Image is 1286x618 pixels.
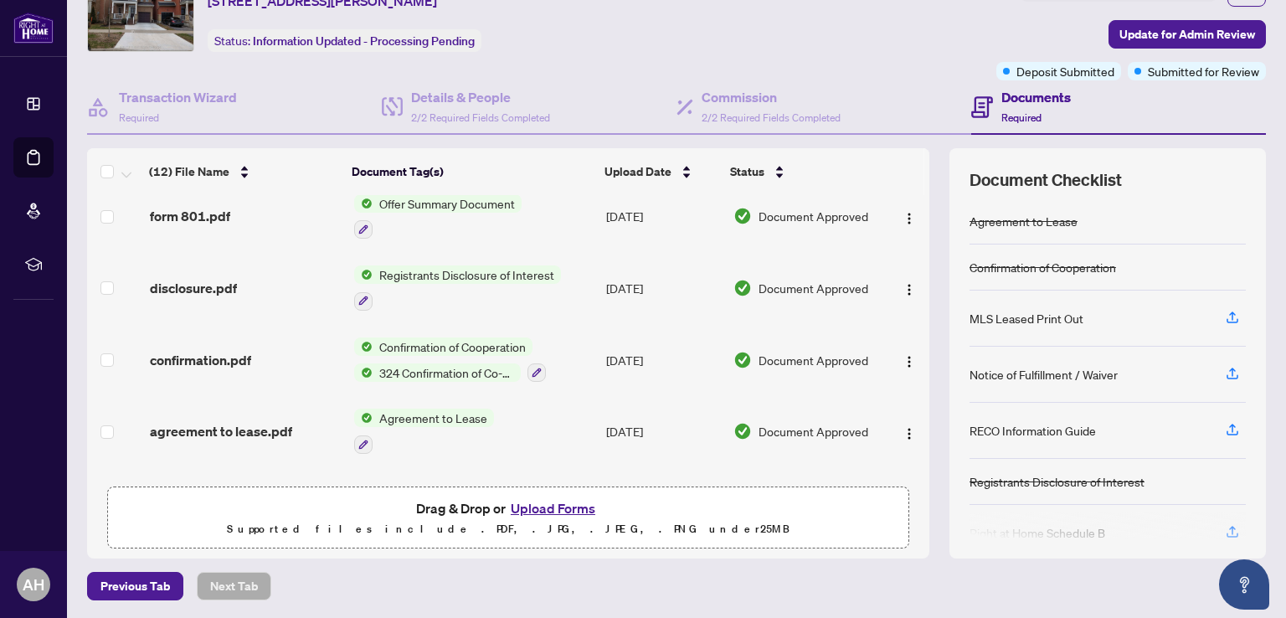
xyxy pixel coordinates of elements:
[1219,559,1269,610] button: Open asap
[1119,21,1255,48] span: Update for Admin Review
[702,87,841,107] h4: Commission
[896,347,923,373] button: Logo
[13,13,54,44] img: logo
[100,573,170,600] span: Previous Tab
[373,265,561,284] span: Registrants Disclosure of Interest
[599,395,726,467] td: [DATE]
[373,363,521,382] span: 324 Confirmation of Co-operation and Representation - Tenant/Landlord
[354,194,373,213] img: Status Icon
[354,194,522,239] button: Status IconOffer Summary Document
[253,33,475,49] span: Information Updated - Processing Pending
[142,148,345,195] th: (12) File Name
[733,207,752,225] img: Document Status
[416,497,600,519] span: Drag & Drop or
[733,279,752,297] img: Document Status
[723,148,880,195] th: Status
[354,409,494,454] button: Status IconAgreement to Lease
[903,355,916,368] img: Logo
[119,111,159,124] span: Required
[149,162,229,181] span: (12) File Name
[354,337,373,356] img: Status Icon
[970,258,1116,276] div: Confirmation of Cooperation
[354,265,561,311] button: Status IconRegistrants Disclosure of Interest
[373,194,522,213] span: Offer Summary Document
[599,252,726,324] td: [DATE]
[759,422,868,440] span: Document Approved
[730,162,764,181] span: Status
[1148,62,1259,80] span: Submitted for Review
[970,472,1145,491] div: Registrants Disclosure of Interest
[150,350,251,370] span: confirmation.pdf
[411,111,550,124] span: 2/2 Required Fields Completed
[1001,111,1042,124] span: Required
[970,212,1078,230] div: Agreement to Lease
[108,487,908,549] span: Drag & Drop orUpload FormsSupported files include .PDF, .JPG, .JPEG, .PNG under25MB
[759,207,868,225] span: Document Approved
[354,409,373,427] img: Status Icon
[903,427,916,440] img: Logo
[373,409,494,427] span: Agreement to Lease
[118,519,898,539] p: Supported files include .PDF, .JPG, .JPEG, .PNG under 25 MB
[733,351,752,369] img: Document Status
[970,309,1083,327] div: MLS Leased Print Out
[759,351,868,369] span: Document Approved
[970,168,1122,192] span: Document Checklist
[87,572,183,600] button: Previous Tab
[345,148,597,195] th: Document Tag(s)
[903,212,916,225] img: Logo
[150,278,237,298] span: disclosure.pdf
[896,275,923,301] button: Logo
[702,111,841,124] span: 2/2 Required Fields Completed
[354,337,546,383] button: Status IconConfirmation of CooperationStatus Icon324 Confirmation of Co-operation and Representat...
[970,421,1096,440] div: RECO Information Guide
[599,324,726,396] td: [DATE]
[604,162,671,181] span: Upload Date
[599,181,726,253] td: [DATE]
[759,279,868,297] span: Document Approved
[208,29,481,52] div: Status:
[1016,62,1114,80] span: Deposit Submitted
[599,467,726,539] td: [DATE]
[598,148,723,195] th: Upload Date
[1109,20,1266,49] button: Update for Admin Review
[733,422,752,440] img: Document Status
[373,337,532,356] span: Confirmation of Cooperation
[354,265,373,284] img: Status Icon
[970,365,1118,384] div: Notice of Fulfillment / Waiver
[411,87,550,107] h4: Details & People
[506,497,600,519] button: Upload Forms
[150,206,230,226] span: form 801.pdf
[354,363,373,382] img: Status Icon
[1001,87,1071,107] h4: Documents
[197,572,271,600] button: Next Tab
[119,87,237,107] h4: Transaction Wizard
[903,283,916,296] img: Logo
[150,421,292,441] span: agreement to lease.pdf
[896,203,923,229] button: Logo
[23,573,44,596] span: AH
[896,418,923,445] button: Logo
